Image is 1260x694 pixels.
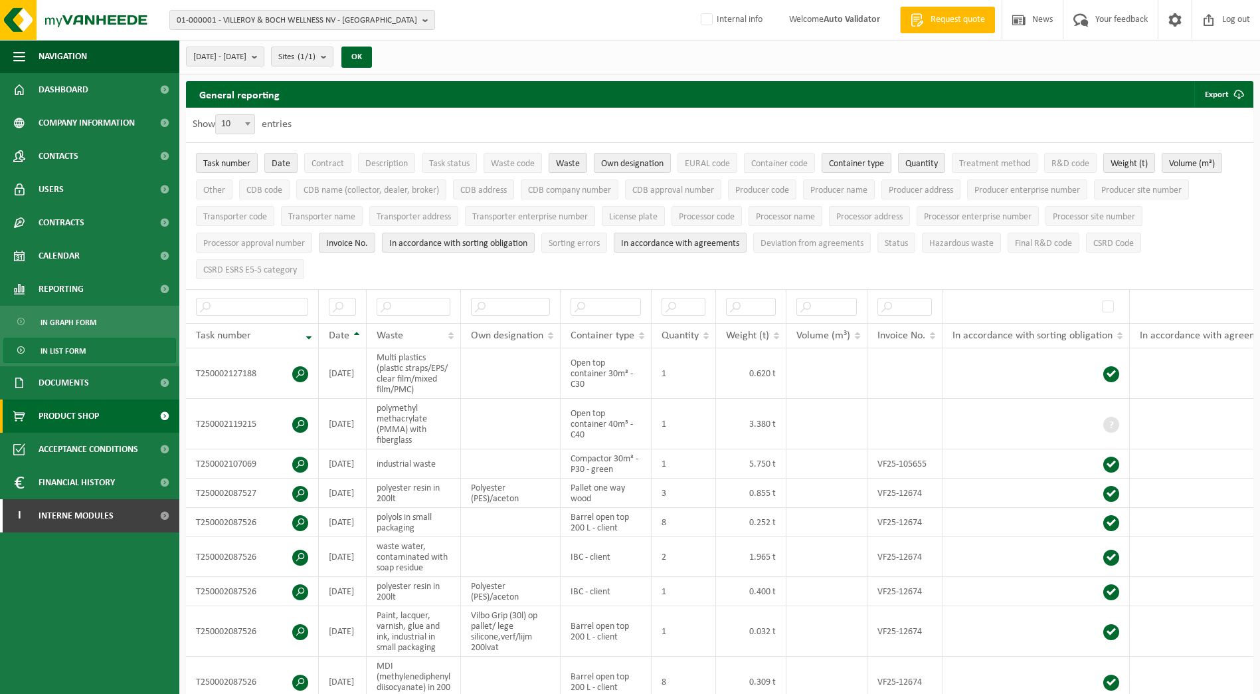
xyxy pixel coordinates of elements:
td: T250002087527 [186,479,319,508]
td: [DATE] [319,449,367,479]
button: Weight (t)Weight (t): Activate to sort [1103,153,1155,173]
button: CDB codeCDB code: Activate to sort [239,179,290,199]
span: I [13,499,25,532]
span: Calendar [39,239,80,273]
button: Task numberTask number : Activate to remove sorting [196,153,258,173]
button: Transporter addressTransporter address: Activate to sort [369,206,458,226]
button: Final R&D codeFinal R&amp;D code: Activate to sort [1008,233,1079,253]
span: Status [885,239,908,249]
span: 10 [215,114,255,134]
td: [DATE] [319,399,367,449]
td: polyester resin in 200lt [367,479,461,508]
button: Sorting errorsSorting errors: Activate to sort [541,233,607,253]
span: Processor code [679,212,735,222]
span: Processor address [836,212,903,222]
a: In graph form [3,309,176,334]
td: Compactor 30m³ - P30 - green [561,449,652,479]
span: Quantity [905,159,938,169]
td: T250002087526 [186,508,319,537]
span: Own designation [601,159,664,169]
button: Hazardous waste : Activate to sort [922,233,1001,253]
button: Own designationOwn designation: Activate to sort [594,153,671,173]
button: ContractContract: Activate to sort [304,153,351,173]
td: [DATE] [319,479,367,508]
span: CDB address [460,185,507,195]
span: Transporter address [377,212,451,222]
span: Weight (t) [1111,159,1148,169]
span: Processor approval number [203,239,305,249]
td: VF25-12674 [867,606,943,657]
button: Processor addressProcessor address: Activate to sort [829,206,910,226]
button: Volume (m³)Volume (m³): Activate to sort [1162,153,1222,173]
span: Transporter name [288,212,355,222]
td: 8 [652,508,716,537]
button: Export [1194,81,1252,108]
span: In accordance with sorting obligation [389,239,527,249]
td: VF25-12674 [867,508,943,537]
span: CSRD ESRS E5-5 category [203,265,297,275]
button: Transporter codeTransporter code: Activate to sort [196,206,274,226]
h2: General reporting [186,81,293,108]
td: 0.032 t [716,606,786,657]
span: Documents [39,366,89,400]
button: QuantityQuantity: Activate to sort [898,153,945,173]
button: Processor codeProcessor code: Activate to sort [672,206,742,226]
button: Treatment methodTreatment method: Activate to sort [952,153,1037,173]
span: Transporter code [203,212,267,222]
td: polyester resin in 200lt [367,577,461,606]
span: Final R&D code [1015,239,1072,249]
td: [DATE] [319,508,367,537]
td: T250002087526 [186,537,319,577]
td: 1 [652,399,716,449]
span: Treatment method [959,159,1030,169]
td: 0.855 t [716,479,786,508]
span: Reporting [39,273,84,306]
td: Vilbo Grip (30l) op pallet/ lege silicone,verf/lijm 200lvat [461,606,561,657]
span: Task status [429,159,470,169]
td: VF25-105655 [867,449,943,479]
td: T250002107069 [186,449,319,479]
span: CDB approval number [632,185,714,195]
button: Processor approval numberProcessor approval number: Activate to sort [196,233,312,253]
td: [DATE] [319,577,367,606]
span: Task number [203,159,250,169]
td: [DATE] [319,537,367,577]
span: In graph form [41,310,96,335]
td: 1 [652,577,716,606]
td: Multi plastics (plastic straps/EPS/ clear film/mixed film/PMC) [367,348,461,399]
span: Processor name [756,212,815,222]
span: Container type [829,159,884,169]
button: WasteWaste: Activate to sort [549,153,587,173]
td: polymethyl methacrylate (PMMA) with fiberglass [367,399,461,449]
button: Transporter enterprise numberTransporter enterprise number: Activate to sort [465,206,595,226]
span: In accordance with sorting obligation [952,330,1113,341]
span: Product Shop [39,400,99,433]
td: 1 [652,348,716,399]
count: (1/1) [298,53,315,61]
button: Invoice No.Invoice No.: Activate to sort [319,233,375,253]
button: Producer nameProducer name: Activate to sort [803,179,875,199]
span: Financial History [39,466,115,499]
td: [DATE] [319,348,367,399]
button: EURAL codeEURAL code: Activate to sort [677,153,737,173]
strong: Auto Validator [824,15,880,25]
td: Polyester (PES)/aceton [461,479,561,508]
span: Producer enterprise number [974,185,1080,195]
button: Producer enterprise numberProducer enterprise number: Activate to sort [967,179,1087,199]
button: Producer site numberProducer site number: Activate to sort [1094,179,1189,199]
span: Invoice No. [326,239,368,249]
td: industrial waste [367,449,461,479]
span: In accordance with agreements [621,239,739,249]
span: Waste code [491,159,535,169]
td: 3 [652,479,716,508]
label: Show entries [193,119,292,130]
span: Own designation [471,330,543,341]
span: Navigation [39,40,87,73]
td: Pallet one way wood [561,479,652,508]
button: Deviation from agreementsDeviation from agreements: Activate to sort [753,233,871,253]
button: CDB approval numberCDB approval number: Activate to sort [625,179,721,199]
button: Transporter nameTransporter name: Activate to sort [281,206,363,226]
span: Producer address [889,185,953,195]
span: Volume (m³) [1169,159,1215,169]
span: Processor enterprise number [924,212,1032,222]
